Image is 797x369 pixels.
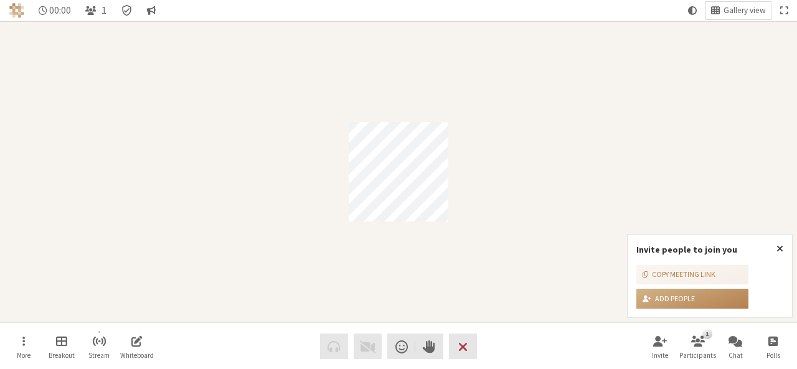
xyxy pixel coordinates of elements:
[718,330,753,363] button: Open chat
[724,6,766,16] span: Gallery view
[49,5,71,16] span: 00:00
[775,2,793,19] button: Fullscreen
[101,5,106,16] span: 1
[681,330,715,363] button: Open participant list
[49,352,75,359] span: Breakout
[702,329,712,339] div: 1
[320,334,348,359] button: Audio problem - check your Internet connection or call by phone
[636,289,748,309] button: Add people
[6,330,41,363] button: Open menu
[652,352,668,359] span: Invite
[449,334,477,359] button: End or leave meeting
[643,269,715,280] div: Copy meeting link
[636,265,748,285] button: Copy meeting link
[679,352,716,359] span: Participants
[120,330,154,363] button: Open shared whiteboard
[706,2,771,19] button: Change layout
[415,334,443,359] button: Raise hand
[80,2,111,19] button: Open participant list
[17,352,31,359] span: More
[387,334,415,359] button: Send a reaction
[756,330,791,363] button: Open poll
[120,352,154,359] span: Whiteboard
[34,2,77,19] div: Timer
[142,2,161,19] button: Conversation
[82,330,116,363] button: Start streaming
[766,352,780,359] span: Polls
[44,330,79,363] button: Manage Breakout Rooms
[116,2,138,19] div: Meeting details Encryption enabled
[354,334,382,359] button: Video
[683,2,702,19] button: Using system theme
[636,244,737,255] label: Invite people to join you
[9,3,24,18] img: Iotum
[768,235,792,263] button: Close popover
[643,330,677,363] button: Invite participants (Alt+I)
[729,352,743,359] span: Chat
[88,352,110,359] span: Stream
